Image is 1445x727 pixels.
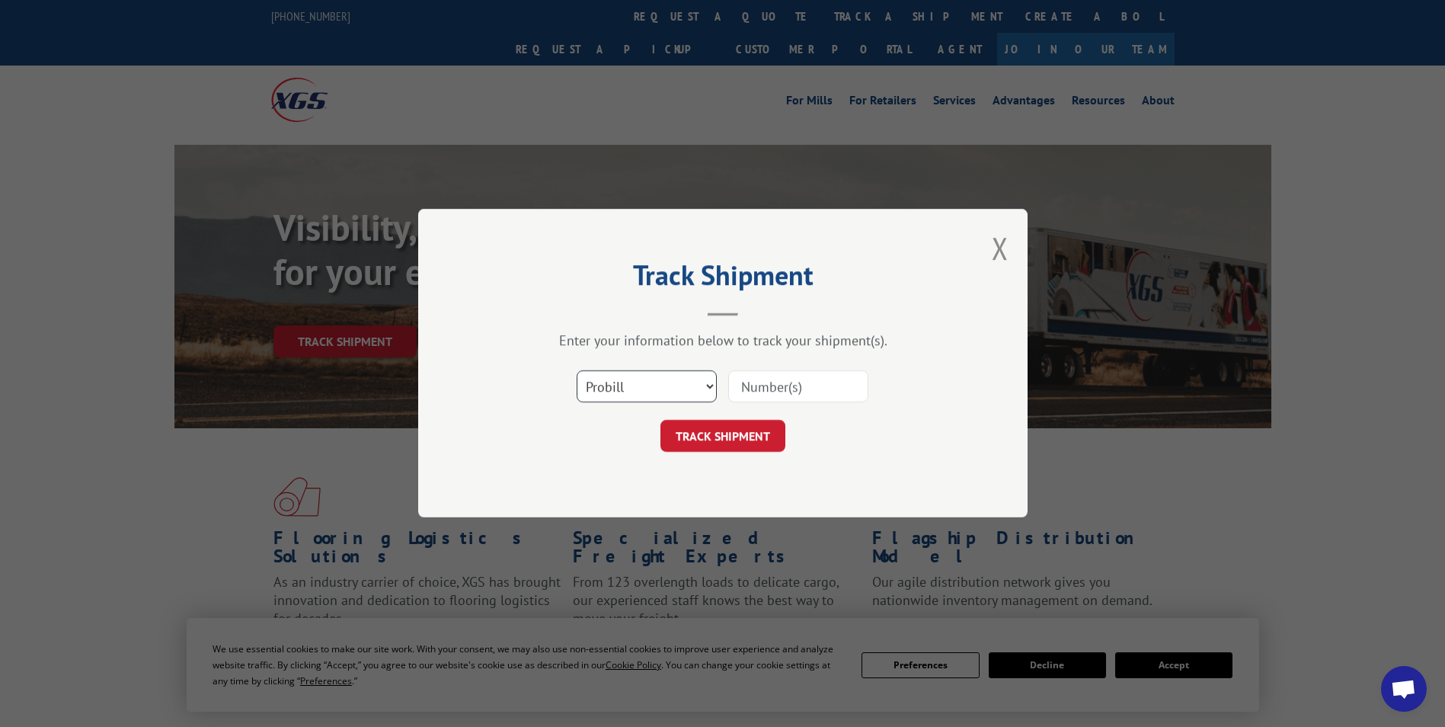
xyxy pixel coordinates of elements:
a: Open chat [1381,666,1427,712]
div: Enter your information below to track your shipment(s). [494,332,951,350]
button: Close modal [992,228,1009,268]
button: TRACK SHIPMENT [660,421,785,453]
h2: Track Shipment [494,264,951,293]
input: Number(s) [728,371,868,403]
